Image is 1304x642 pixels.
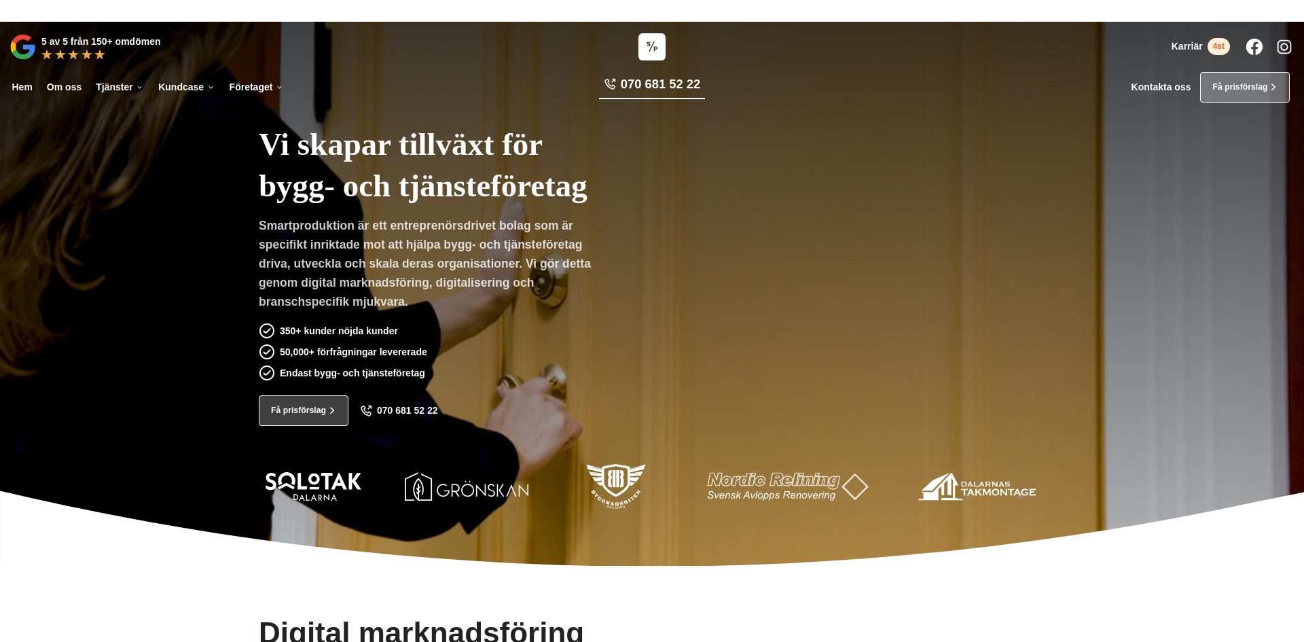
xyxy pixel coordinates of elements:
p: 50,000+ förfrågningar levererade [280,344,427,359]
a: Hem [10,72,35,103]
p: Endast bygg- och tjänsteföretag [280,365,425,380]
a: Karriär 4st [1172,38,1230,55]
span: 070 681 52 22 [377,405,438,416]
p: Smartproduktion är ett entreprenörsdrivet bolag som är specifikt inriktade mot att hjälpa bygg- o... [259,216,601,316]
a: Företaget [227,72,286,103]
span: Få prisförslag [1212,81,1267,94]
p: Vi vann Årets Unga Företagare i Dalarna 2024 – [5,5,1299,17]
a: Läs pressmeddelandet här! [692,5,803,15]
span: Karriär [1172,41,1203,52]
p: 350+ kunder nöjda kunder [280,323,398,338]
a: Kontakta oss [1131,82,1191,93]
h1: Vi skapar tillväxt för bygg- och tjänsteföretag [259,109,706,216]
a: Få prisförslag [259,395,348,426]
a: Tjänster [94,72,147,103]
p: 5 av 5 från 150+ omdömen [41,34,160,49]
span: Få prisförslag [271,404,326,417]
a: 070 681 52 22 [599,75,705,99]
a: Få prisförslag [1200,72,1290,103]
a: Kundcase [156,72,217,103]
span: 4st [1208,38,1230,55]
span: 070 681 52 22 [621,75,700,93]
a: 070 681 52 22 [360,405,438,417]
a: Om oss [44,72,84,103]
